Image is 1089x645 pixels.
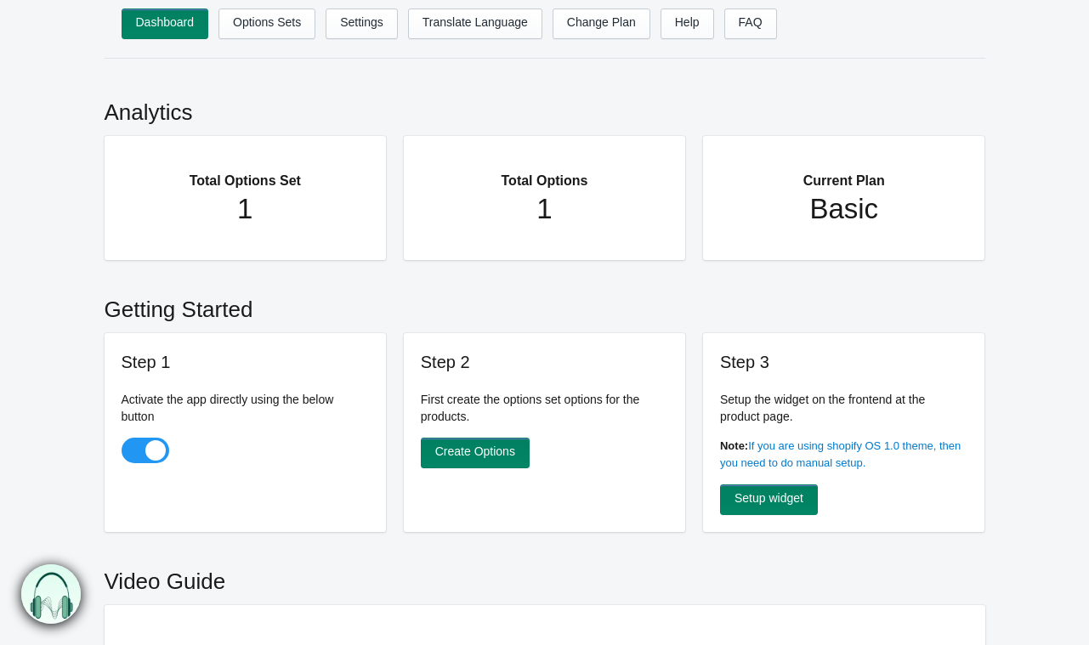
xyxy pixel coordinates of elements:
a: Dashboard [122,8,209,39]
h2: Analytics [105,80,985,136]
a: Help [661,8,714,39]
a: Create Options [421,438,530,468]
h1: 1 [139,192,353,226]
h2: Total Options Set [139,153,353,192]
h3: Step 3 [720,350,968,374]
h1: Basic [737,192,951,226]
b: Note: [720,439,748,452]
a: Setup widget [720,484,818,515]
a: Change Plan [553,8,650,39]
a: Translate Language [408,8,542,39]
p: First create the options set options for the products. [421,391,669,425]
p: Setup the widget on the frontend at the product page. [720,391,968,425]
h2: Total Options [438,153,652,192]
img: bxm.png [21,564,81,624]
h2: Video Guide [105,549,985,605]
h2: Current Plan [737,153,951,192]
h1: 1 [438,192,652,226]
p: Activate the app directly using the below button [122,391,370,425]
a: Options Sets [218,8,315,39]
h3: Step 1 [122,350,370,374]
a: FAQ [724,8,777,39]
h2: Getting Started [105,277,985,333]
a: If you are using shopify OS 1.0 theme, then you need to do manual setup. [720,439,961,469]
h3: Step 2 [421,350,669,374]
a: Settings [326,8,398,39]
